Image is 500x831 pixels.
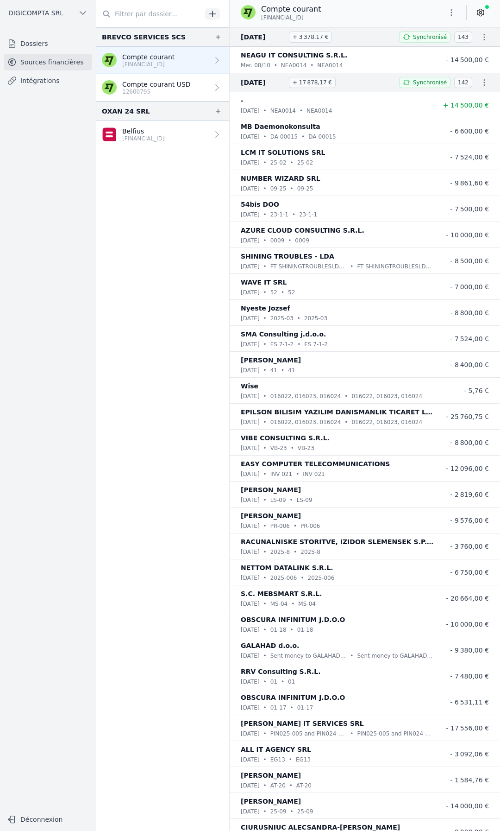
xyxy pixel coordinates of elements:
div: • [281,677,284,686]
p: 25-09 [297,807,313,816]
span: - 8 500,00 € [450,257,489,265]
div: • [263,288,267,297]
p: INV 021 [303,469,325,479]
div: • [263,807,267,816]
p: [FINANCIAL_ID] [122,135,165,142]
p: 016022, 016023, 016024 [351,418,422,427]
p: NEA0014 [281,61,306,70]
img: wise.png [102,53,117,68]
p: ES 7-1-2 [270,340,294,349]
p: [DATE] [241,651,260,660]
p: [DATE] [241,288,260,297]
div: • [291,599,294,609]
span: - 9 380,00 € [450,647,489,654]
p: 41 [270,366,277,375]
p: 2025-03 [304,314,327,323]
span: - 10 000,00 € [446,621,489,628]
span: [DATE] [241,32,285,43]
span: - 25 760,75 € [446,413,489,420]
div: • [263,340,267,349]
div: • [263,781,267,790]
a: Dossiers [4,35,92,52]
img: wise.png [102,80,117,95]
p: [PERSON_NAME] [241,770,301,781]
div: • [274,61,277,70]
p: 2025-8 [300,547,320,557]
p: EASY COMPUTER TELECOMMUNICATIONS [241,458,390,469]
p: mer. 08/10 [241,61,270,70]
p: [DATE] [241,132,260,141]
div: • [290,184,294,193]
div: • [263,521,267,531]
span: - 12 096,00 € [446,465,489,472]
p: 54bis DOO [241,199,279,210]
p: [DATE] [241,729,260,738]
div: • [291,444,294,453]
div: • [290,495,293,505]
img: wise.png [241,5,256,20]
div: • [290,158,294,167]
div: • [263,547,267,557]
div: • [263,366,267,375]
p: [DATE] [241,210,260,219]
span: - 7 000,00 € [450,283,489,291]
span: - 2 819,60 € [450,491,489,498]
p: [DATE] [241,547,260,557]
p: LS-09 [270,495,286,505]
p: [DATE] [241,184,260,193]
span: - 6 750,00 € [450,569,489,576]
span: Synchronisé [413,33,447,41]
p: 01-18 [270,625,287,634]
p: 2025-006 [270,573,297,583]
span: - 3 760,00 € [450,543,489,550]
p: 0009 [295,236,309,245]
span: - 8 400,00 € [450,361,489,368]
div: • [294,521,297,531]
p: 2025-03 [270,314,294,323]
span: - 1 584,76 € [450,776,489,784]
p: [PERSON_NAME] [241,355,301,366]
div: • [281,366,284,375]
div: • [288,236,291,245]
div: • [344,418,348,427]
p: FT SHININGTROUBLESLDA-37 [357,262,433,271]
p: NEA0014 [270,106,296,115]
p: [DATE] [241,418,260,427]
span: - 14 500,00 € [446,56,489,63]
p: SHINING TROUBLES - LDA [241,251,334,262]
p: [DATE] [241,625,260,634]
p: 52 [288,288,295,297]
p: Wise [241,381,258,392]
p: MS-04 [270,599,288,609]
p: WAVE IT SRL [241,277,287,288]
p: 09-25 [297,184,313,193]
p: [DATE] [241,158,260,167]
p: 01 [270,677,277,686]
p: Sent money to GALAHAD doo [357,651,433,660]
span: + 17 878,17 € [289,77,336,88]
p: OBSCURA INFINITUM J.D.O.O [241,692,345,703]
p: [DATE] [241,521,260,531]
p: MB Daemonokonsulta [241,121,320,132]
div: • [263,469,267,479]
div: • [344,392,348,401]
p: EG13 [270,755,285,764]
p: [DATE] [241,781,260,790]
div: • [297,340,300,349]
button: Déconnexion [4,812,92,827]
div: • [289,781,293,790]
div: • [296,469,299,479]
div: • [263,703,267,712]
p: SMA Consulting j.d.o.o. [241,329,326,340]
p: [DATE] [241,262,260,271]
div: • [263,392,267,401]
p: NEA0014 [306,106,332,115]
div: • [350,262,353,271]
p: LCM IT SOLUTIONS SRL [241,147,325,158]
p: 52 [270,288,277,297]
p: 12600795 [122,88,191,95]
p: [DATE] [241,444,260,453]
div: • [310,61,313,70]
p: Compte courant [122,52,175,62]
div: • [301,132,305,141]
